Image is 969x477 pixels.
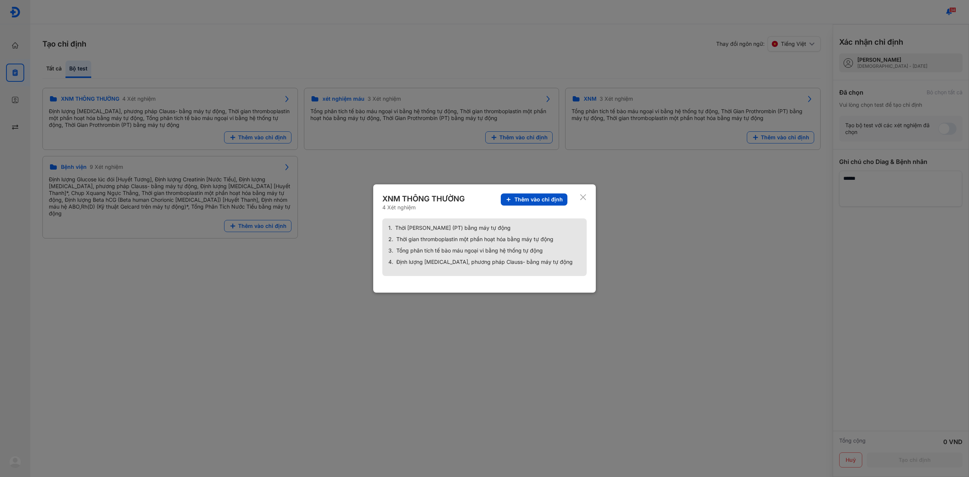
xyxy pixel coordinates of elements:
[514,196,563,203] span: Thêm vào chỉ định
[382,193,466,204] div: XNM THÔNG THƯỜNG
[396,247,543,254] span: Tổng phân tích tế bào máu ngoại vi bằng hệ thống tự động
[388,224,392,231] span: 1.
[396,259,573,265] span: Định lượng [MEDICAL_DATA], phương pháp Clauss- bằng máy tự động
[388,236,393,243] span: 2.
[395,224,511,231] span: Thời [PERSON_NAME] (PT) bằng máy tự động
[501,193,567,206] button: Thêm vào chỉ định
[382,204,466,211] div: 4 Xét nghiệm
[396,236,553,243] span: Thời gian thromboplastin một phần hoạt hóa bằng máy tự động
[388,247,393,254] span: 3.
[388,259,393,265] span: 4.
